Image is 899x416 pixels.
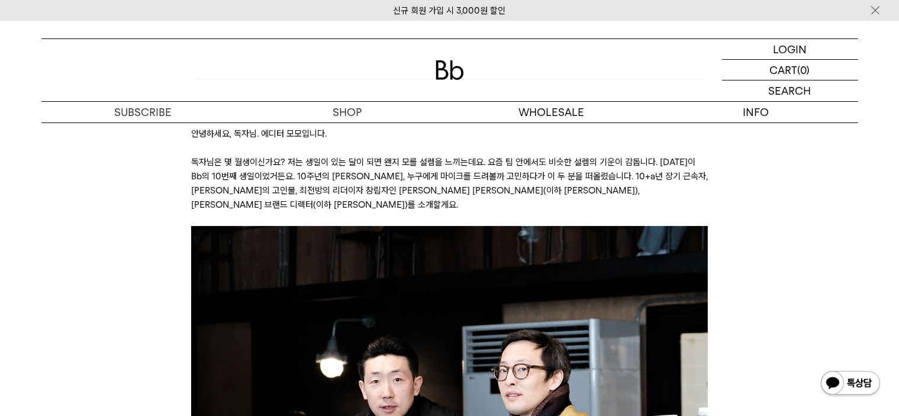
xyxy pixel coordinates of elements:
[246,102,450,122] a: SHOP
[450,102,654,122] p: WHOLESALE
[436,60,464,80] img: 로고
[770,60,798,80] p: CART
[769,80,811,101] p: SEARCH
[394,5,506,16] a: 신규 회원 가입 시 3,000원 할인
[722,39,858,60] a: LOGIN
[191,155,708,212] p: 독자님은 몇 월생이신가요? 저는 생일이 있는 달이 되면 왠지 모를 설렘을 느끼는데요. 요즘 팀 안에서도 비슷한 설렘의 기운이 감돕니다. [DATE]이 Bb의 10번째 생일이었...
[798,60,810,80] p: (0)
[41,102,246,122] a: SUBSCRIBE
[722,60,858,80] a: CART (0)
[191,127,708,141] p: 안녕하세요, 독자님. 에디터 모모입니다.
[820,370,881,398] img: 카카오톡 채널 1:1 채팅 버튼
[773,39,807,59] p: LOGIN
[654,102,858,122] p: INFO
